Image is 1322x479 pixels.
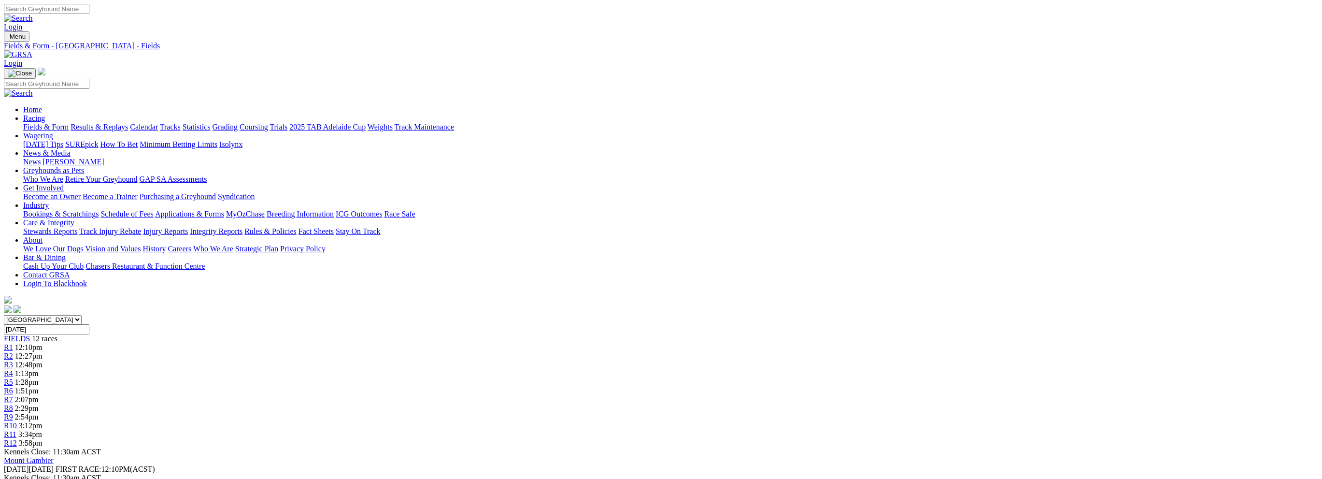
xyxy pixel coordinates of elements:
[4,352,13,360] span: R2
[267,210,334,218] a: Breeding Information
[19,421,43,430] span: 3:12pm
[65,140,98,148] a: SUREpick
[32,334,57,343] span: 12 races
[4,439,17,447] a: R12
[299,227,334,235] a: Fact Sheets
[218,192,255,201] a: Syndication
[15,343,43,351] span: 12:10pm
[4,42,1318,50] a: Fields & Form - [GEOGRAPHIC_DATA] - Fields
[168,245,191,253] a: Careers
[190,227,242,235] a: Integrity Reports
[15,413,39,421] span: 2:54pm
[15,395,39,404] span: 2:07pm
[4,14,33,23] img: Search
[143,227,188,235] a: Injury Reports
[23,175,1318,184] div: Greyhounds as Pets
[23,184,64,192] a: Get Involved
[65,175,138,183] a: Retire Your Greyhound
[4,465,29,473] span: [DATE]
[23,158,41,166] a: News
[15,352,43,360] span: 12:27pm
[23,227,77,235] a: Stewards Reports
[4,324,89,334] input: Select date
[4,413,13,421] a: R9
[336,227,380,235] a: Stay On Track
[56,465,101,473] span: FIRST RACE:
[142,245,166,253] a: History
[4,50,32,59] img: GRSA
[23,253,66,261] a: Bar & Dining
[4,79,89,89] input: Search
[8,70,32,77] img: Close
[23,131,53,140] a: Wagering
[213,123,238,131] a: Grading
[4,296,12,304] img: logo-grsa-white.png
[384,210,415,218] a: Race Safe
[23,271,70,279] a: Contact GRSA
[85,262,205,270] a: Chasers Restaurant & Function Centre
[183,123,211,131] a: Statistics
[4,31,29,42] button: Toggle navigation
[4,369,13,377] a: R4
[140,192,216,201] a: Purchasing a Greyhound
[23,236,43,244] a: About
[83,192,138,201] a: Become a Trainer
[160,123,181,131] a: Tracks
[18,430,42,438] span: 3:34pm
[10,33,26,40] span: Menu
[130,123,158,131] a: Calendar
[280,245,326,253] a: Privacy Policy
[23,262,1318,271] div: Bar & Dining
[140,175,207,183] a: GAP SA Assessments
[4,305,12,313] img: facebook.svg
[71,123,128,131] a: Results & Replays
[100,210,153,218] a: Schedule of Fees
[15,387,39,395] span: 1:51pm
[395,123,454,131] a: Track Maintenance
[23,245,83,253] a: We Love Our Dogs
[79,227,141,235] a: Track Injury Rebate
[4,89,33,98] img: Search
[23,218,74,227] a: Care & Integrity
[23,210,1318,218] div: Industry
[43,158,104,166] a: [PERSON_NAME]
[56,465,155,473] span: 12:10PM(ACST)
[270,123,287,131] a: Trials
[23,166,84,174] a: Greyhounds as Pets
[15,361,43,369] span: 12:48pm
[23,210,99,218] a: Bookings & Scratchings
[4,334,30,343] a: FIELDS
[23,123,69,131] a: Fields & Form
[23,114,45,122] a: Racing
[4,430,16,438] a: R11
[23,123,1318,131] div: Racing
[140,140,217,148] a: Minimum Betting Limits
[235,245,278,253] a: Strategic Plan
[100,140,138,148] a: How To Bet
[193,245,233,253] a: Who We Are
[4,404,13,412] a: R8
[244,227,297,235] a: Rules & Policies
[23,158,1318,166] div: News & Media
[15,404,39,412] span: 2:29pm
[23,192,81,201] a: Become an Owner
[219,140,242,148] a: Isolynx
[38,68,45,75] img: logo-grsa-white.png
[4,378,13,386] a: R5
[289,123,366,131] a: 2025 TAB Adelaide Cup
[23,279,87,288] a: Login To Blackbook
[4,361,13,369] a: R3
[4,343,13,351] span: R1
[4,421,17,430] a: R10
[23,140,1318,149] div: Wagering
[4,448,101,456] span: Kennels Close: 11:30am ACST
[4,456,54,464] a: Mount Gambier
